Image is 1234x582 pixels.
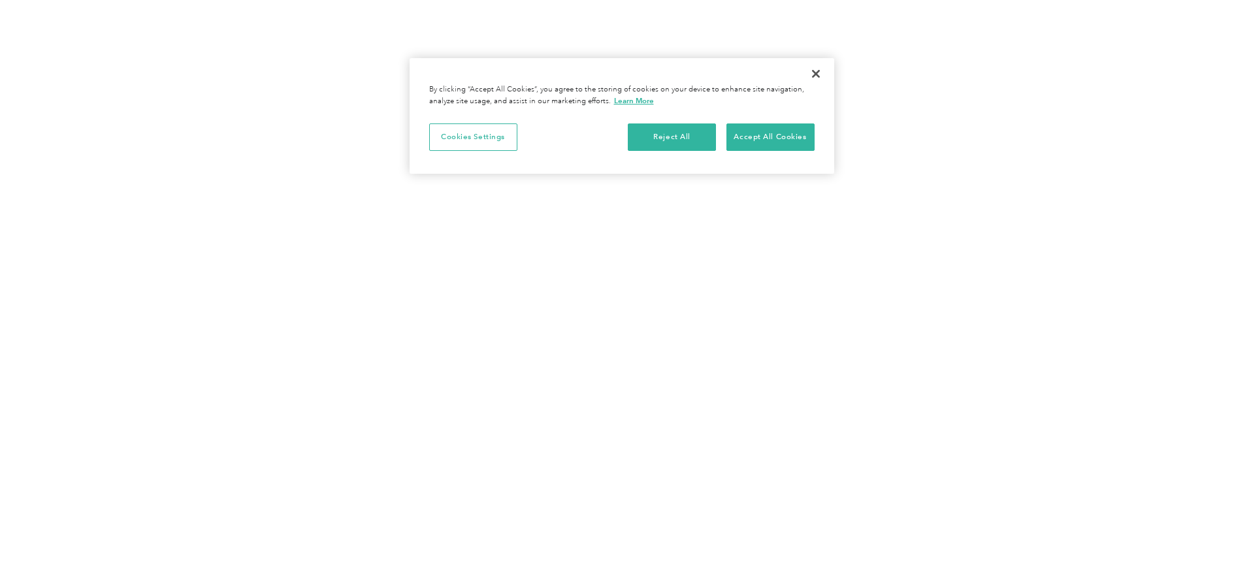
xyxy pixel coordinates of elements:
[628,123,716,151] button: Reject All
[429,84,815,107] div: By clicking “Accept All Cookies”, you agree to the storing of cookies on your device to enhance s...
[410,58,834,174] div: Cookie banner
[614,96,654,105] a: More information about your privacy, opens in a new tab
[802,59,830,88] button: Close
[410,58,834,174] div: Privacy
[726,123,815,151] button: Accept All Cookies
[429,123,517,151] button: Cookies Settings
